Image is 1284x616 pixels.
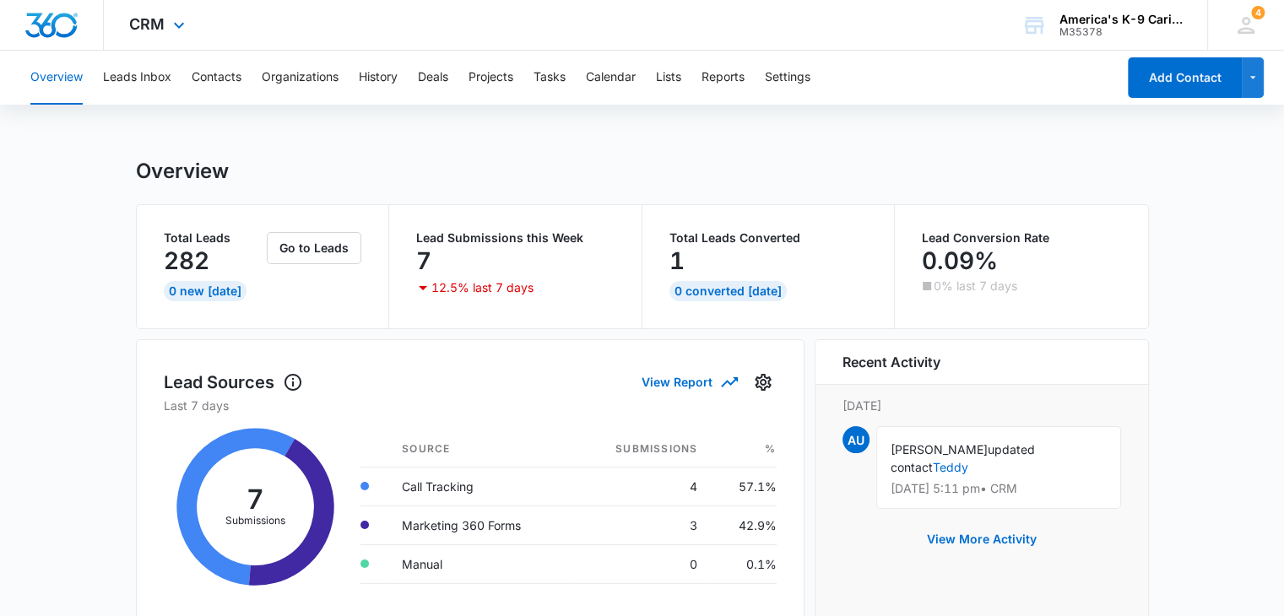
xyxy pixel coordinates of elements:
button: Tasks [534,51,566,105]
button: Projects [469,51,513,105]
button: Calendar [586,51,636,105]
h1: Lead Sources [164,370,303,395]
button: Add Contact [1128,57,1242,98]
button: Lists [656,51,681,105]
p: 0.09% [922,247,998,274]
button: Deals [418,51,448,105]
td: 42.9% [711,505,776,544]
h6: Recent Activity [842,352,940,372]
p: 282 [164,247,209,274]
button: Contacts [192,51,241,105]
p: Total Leads [164,232,264,244]
button: History [359,51,398,105]
td: 0 [573,544,711,583]
span: 4 [1251,6,1265,19]
span: [PERSON_NAME] [891,442,988,457]
button: Reports [702,51,745,105]
p: 0% last 7 days [934,280,1017,292]
button: Overview [30,51,83,105]
button: Organizations [262,51,339,105]
td: Marketing 360 Forms [388,505,573,544]
p: 1 [669,247,685,274]
button: Settings [765,51,810,105]
span: AU [842,426,870,453]
button: Leads Inbox [103,51,171,105]
td: Manual [388,544,573,583]
p: 7 [416,247,431,274]
button: Settings [750,369,777,396]
td: 4 [573,467,711,505]
div: 0 New [DATE] [164,281,247,301]
button: View More Activity [910,519,1054,559]
p: Lead Submissions this Week [416,232,615,244]
td: 3 [573,505,711,544]
p: [DATE] [842,397,1121,414]
button: View Report [642,367,736,397]
td: 0.1% [711,544,776,583]
p: Last 7 days [164,397,777,414]
div: 0 Converted [DATE] [669,281,787,301]
div: account id [1059,26,1183,38]
td: 57.1% [711,467,776,505]
a: Teddy [933,460,968,474]
div: account name [1059,13,1183,26]
a: Go to Leads [267,240,361,255]
p: [DATE] 5:11 pm • CRM [891,483,1107,494]
th: Submissions [573,431,711,467]
button: Go to Leads [267,232,361,264]
p: Total Leads Converted [669,232,868,244]
span: CRM [129,15,165,33]
td: Call Tracking [388,467,573,505]
th: Source [388,431,573,467]
th: % [711,431,776,467]
p: 12.5% last 7 days [431,282,534,294]
p: Lead Conversion Rate [922,232,1121,244]
h1: Overview [136,159,229,184]
div: notifications count [1251,6,1265,19]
